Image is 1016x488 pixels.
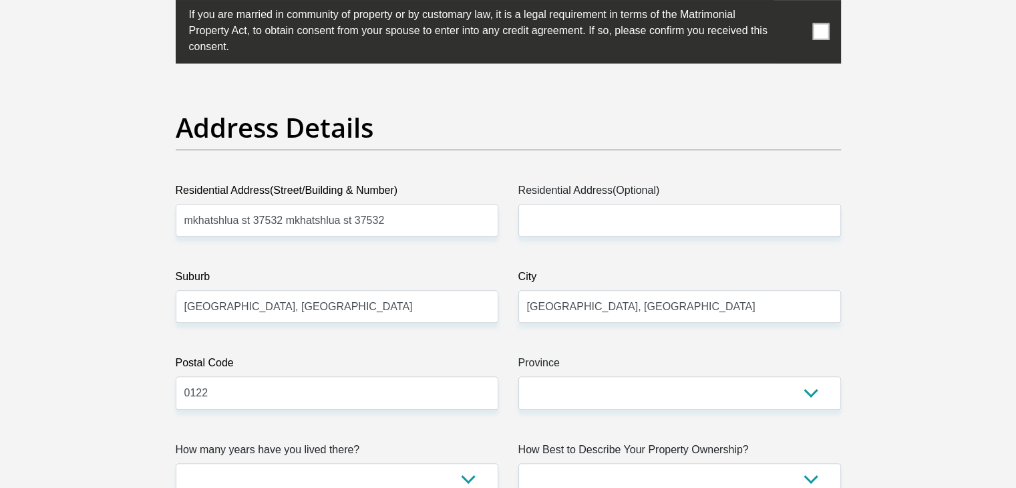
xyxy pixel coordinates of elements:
[176,442,498,463] label: How many years have you lived there?
[176,204,498,237] input: Valid residential address
[176,269,498,290] label: Suburb
[176,182,498,204] label: Residential Address(Street/Building & Number)
[176,112,841,144] h2: Address Details
[518,376,841,409] select: Please Select a Province
[518,355,841,376] label: Province
[518,269,841,290] label: City
[518,290,841,323] input: City
[518,442,841,463] label: How Best to Describe Your Property Ownership?
[176,355,498,376] label: Postal Code
[518,204,841,237] input: Address line 2 (Optional)
[176,376,498,409] input: Postal Code
[518,182,841,204] label: Residential Address(Optional)
[176,290,498,323] input: Suburb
